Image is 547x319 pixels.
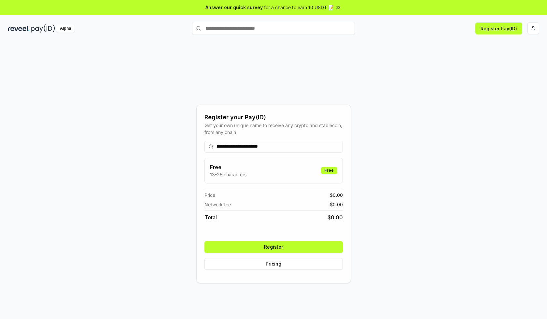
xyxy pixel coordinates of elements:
span: Answer our quick survey [205,4,263,11]
h3: Free [210,163,246,171]
div: Free [321,167,337,174]
span: $ 0.00 [328,213,343,221]
div: Alpha [56,24,75,33]
button: Register Pay(ID) [475,22,522,34]
button: Pricing [204,258,343,270]
span: for a chance to earn 10 USDT 📝 [264,4,334,11]
img: reveel_dark [8,24,30,33]
span: Network fee [204,201,231,208]
div: Register your Pay(ID) [204,113,343,122]
div: Get your own unique name to receive any crypto and stablecoin, from any chain [204,122,343,136]
button: Register [204,241,343,253]
span: Total [204,213,217,221]
span: Price [204,192,215,198]
span: $ 0.00 [330,201,343,208]
img: pay_id [31,24,55,33]
p: 13-25 characters [210,171,246,178]
span: $ 0.00 [330,192,343,198]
